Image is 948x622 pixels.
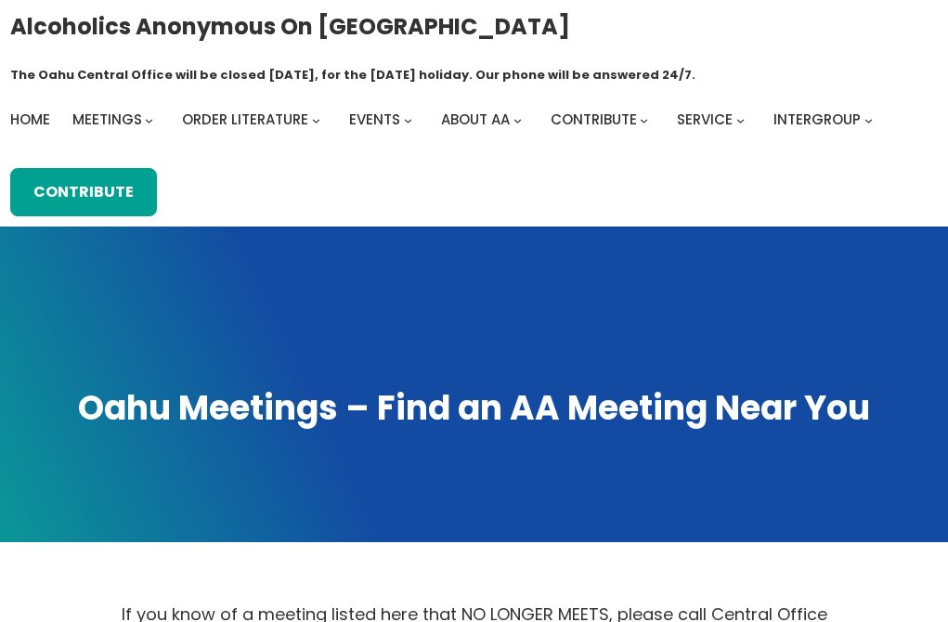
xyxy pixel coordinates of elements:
[72,107,142,133] a: Meetings
[551,107,637,133] a: Contribute
[145,116,153,124] button: Meetings submenu
[10,6,570,46] a: Alcoholics Anonymous on [GEOGRAPHIC_DATA]
[349,110,400,129] span: Events
[513,116,522,124] button: About AA submenu
[349,107,400,133] a: Events
[10,168,157,216] a: Contribute
[10,110,50,129] span: Home
[677,110,733,129] span: Service
[736,116,745,124] button: Service submenu
[773,110,861,129] span: Intergroup
[773,107,861,133] a: Intergroup
[10,107,879,133] nav: Intergroup
[10,107,50,133] a: Home
[17,386,931,432] h1: Oahu Meetings – Find an AA Meeting Near You
[640,116,648,124] button: Contribute submenu
[312,116,320,124] button: Order Literature submenu
[182,110,308,129] span: Order Literature
[677,107,733,133] a: Service
[441,110,510,129] span: About AA
[441,107,510,133] a: About AA
[72,110,142,129] span: Meetings
[551,110,637,129] span: Contribute
[10,66,695,84] h1: The Oahu Central Office will be closed [DATE], for the [DATE] holiday. Our phone will be answered...
[864,116,873,124] button: Intergroup submenu
[404,116,412,124] button: Events submenu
